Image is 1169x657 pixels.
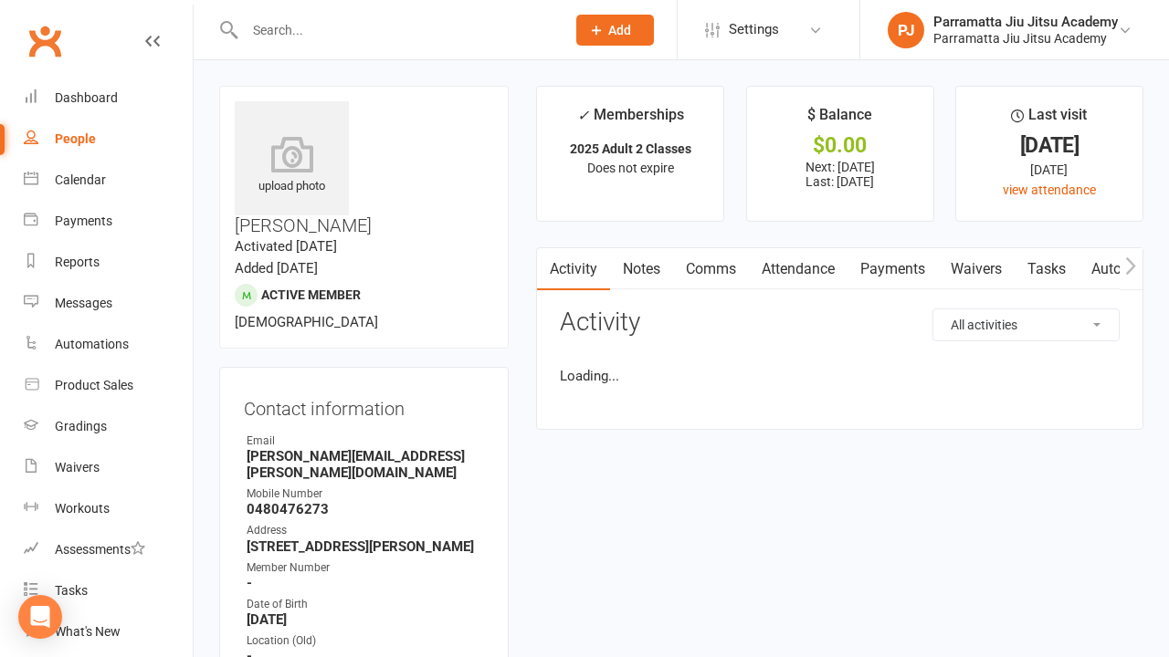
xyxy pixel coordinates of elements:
h3: [PERSON_NAME] [235,101,493,235]
div: Memberships [577,103,684,137]
a: Payments [24,201,193,242]
a: Workouts [24,488,193,529]
strong: [STREET_ADDRESS][PERSON_NAME] [247,538,484,555]
a: Attendance [749,248,848,290]
a: Comms [673,248,749,290]
a: Assessments [24,529,193,570]
a: Gradings [24,406,193,447]
strong: 0480476273 [247,501,484,517]
div: Parramatta Jiu Jitsu Academy [933,30,1118,47]
span: Add [608,23,631,37]
div: What's New [55,624,121,639]
div: Tasks [55,583,88,598]
li: Loading... [560,365,1120,387]
span: Does not expire [587,161,674,175]
span: Active member [261,287,361,302]
div: Gradings [55,419,107,433]
time: Added [DATE] [235,260,318,276]
a: Calendar [24,160,193,201]
a: Tasks [1015,248,1079,290]
h3: Activity [560,308,1120,337]
div: Workouts [55,501,110,516]
a: Automations [24,324,193,365]
div: Payments [55,214,112,228]
div: Location (Old) [247,632,484,650]
a: Reports [24,242,193,283]
a: Notes [610,248,673,290]
div: Date of Birth [247,596,484,613]
div: $0.00 [764,136,917,155]
a: People [24,119,193,160]
a: Activity [537,248,610,290]
div: Address [247,522,484,539]
div: Waivers [55,460,100,474]
div: Assessments [55,542,145,557]
div: Automations [55,337,129,351]
time: Activated [DATE] [235,238,337,255]
a: Product Sales [24,365,193,406]
a: Dashboard [24,78,193,119]
div: Open Intercom Messenger [18,595,62,639]
div: Calendar [55,172,106,187]
p: Next: [DATE] Last: [DATE] [764,160,917,189]
a: Waivers [938,248,1015,290]
div: [DATE] [973,136,1126,155]
button: Add [576,15,654,46]
div: Reports [55,255,100,269]
div: Email [247,433,484,450]
div: [DATE] [973,160,1126,180]
div: Messages [55,296,112,310]
span: [DEMOGRAPHIC_DATA] [235,314,378,330]
a: Clubworx [22,18,68,64]
div: Last visit [1011,103,1087,136]
div: Member Number [247,559,484,577]
a: Payments [848,248,938,290]
input: Search... [239,17,553,43]
a: What's New [24,611,193,652]
a: Tasks [24,570,193,611]
div: upload photo [235,136,349,196]
div: Product Sales [55,378,133,392]
strong: 2025 Adult 2 Classes [570,141,691,156]
a: Waivers [24,447,193,488]
i: ✓ [577,107,589,124]
h3: Contact information [244,391,484,419]
strong: [DATE] [247,611,484,628]
strong: - [247,575,484,591]
div: Dashboard [55,90,118,105]
div: People [55,131,96,146]
div: PJ [888,12,924,48]
a: view attendance [1003,182,1096,197]
span: Settings [729,9,779,50]
div: Parramatta Jiu Jitsu Academy [933,14,1118,30]
strong: [PERSON_NAME][EMAIL_ADDRESS][PERSON_NAME][DOMAIN_NAME] [247,448,484,481]
div: $ Balance [807,103,872,136]
div: Mobile Number [247,485,484,503]
a: Messages [24,283,193,324]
